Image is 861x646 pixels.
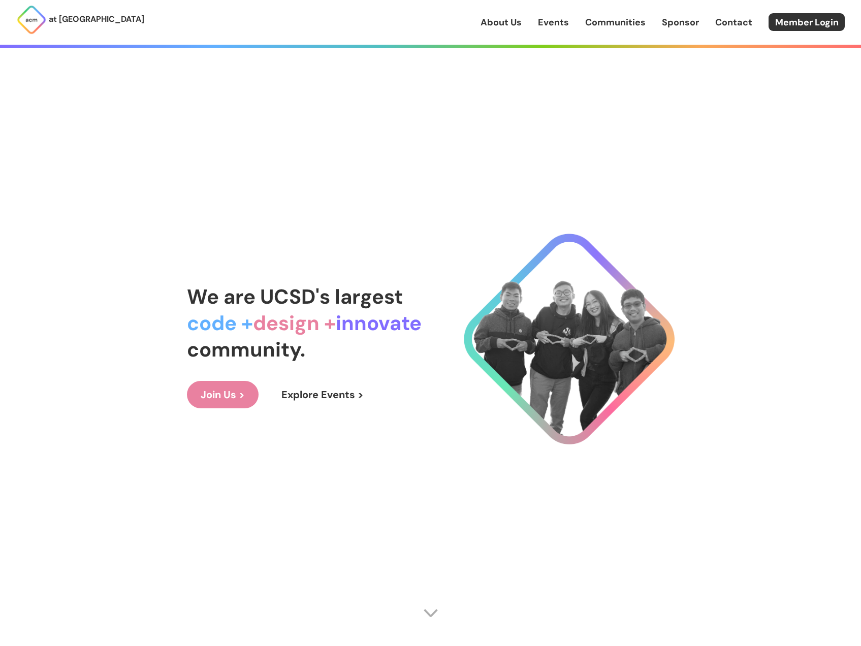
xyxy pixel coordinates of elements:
[464,234,675,444] img: Cool Logo
[49,13,144,26] p: at [GEOGRAPHIC_DATA]
[253,310,336,336] span: design +
[187,310,253,336] span: code +
[715,16,752,29] a: Contact
[538,16,569,29] a: Events
[336,310,422,336] span: innovate
[585,16,646,29] a: Communities
[423,605,438,621] img: Scroll Arrow
[16,5,47,35] img: ACM Logo
[16,5,144,35] a: at [GEOGRAPHIC_DATA]
[769,13,845,31] a: Member Login
[187,381,259,408] a: Join Us >
[187,336,305,363] span: community.
[187,283,403,310] span: We are UCSD's largest
[481,16,522,29] a: About Us
[268,381,377,408] a: Explore Events >
[662,16,699,29] a: Sponsor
